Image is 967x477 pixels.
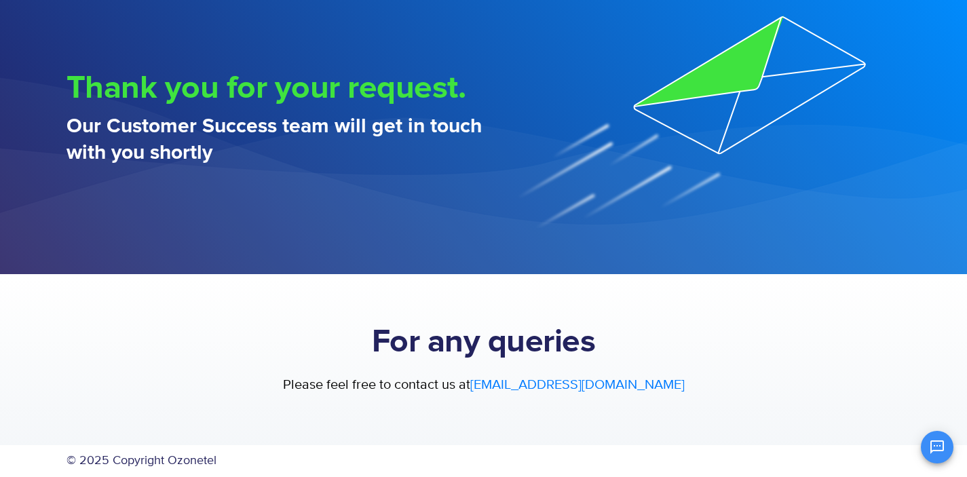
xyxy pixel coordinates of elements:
[67,375,901,395] p: Please feel free to contact us at
[67,113,484,166] h3: Our Customer Success team will get in touch with you shortly
[921,431,953,463] button: Open chat
[67,70,484,107] h1: Thank you for your request.
[470,375,685,395] a: [EMAIL_ADDRESS][DOMAIN_NAME]
[67,323,901,361] h2: For any queries
[67,452,216,470] a: © 2025 Copyright Ozonetel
